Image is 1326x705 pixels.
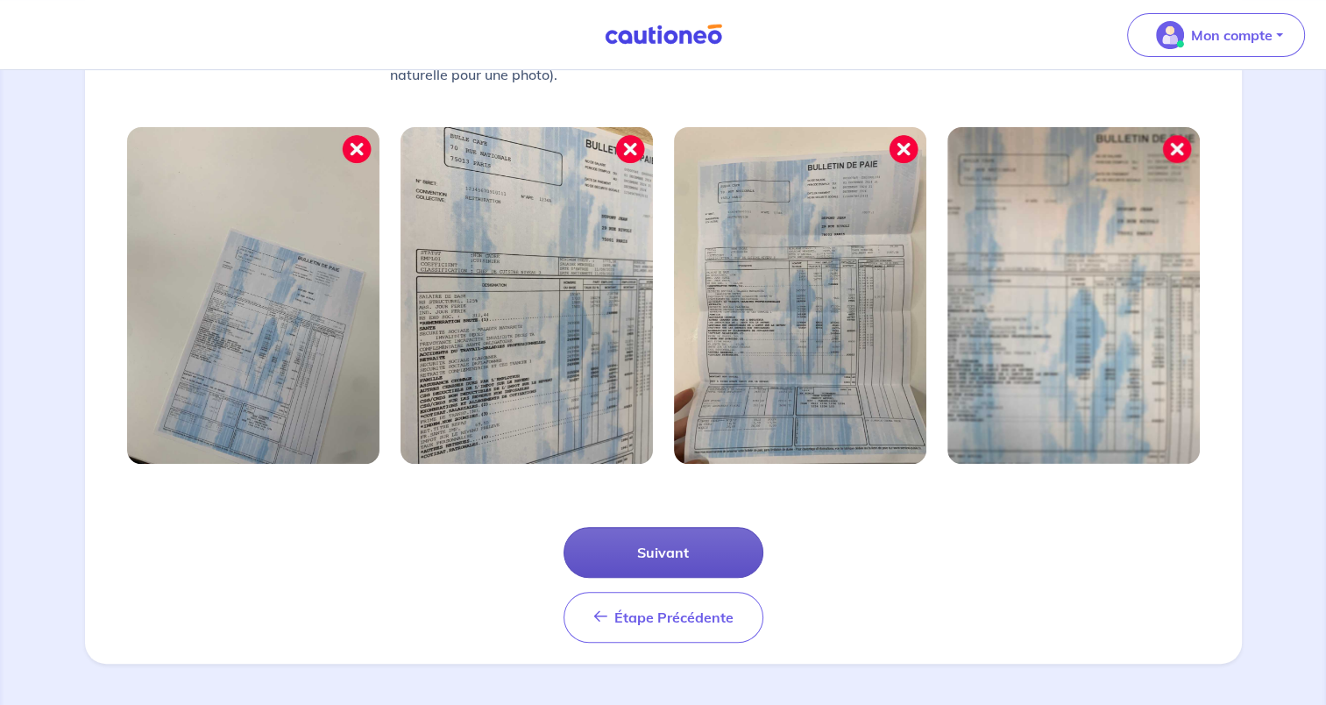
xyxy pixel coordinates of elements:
[564,527,763,578] button: Suivant
[127,127,379,464] img: Image mal cadrée 1
[564,592,763,643] button: Étape Précédente
[947,127,1200,464] img: Image mal cadrée 4
[1156,21,1184,49] img: illu_account_valid_menu.svg
[401,127,653,464] img: Image mal cadrée 2
[1127,13,1305,57] button: illu_account_valid_menu.svgMon compte
[614,609,734,626] span: Étape Précédente
[674,127,926,464] img: Image mal cadrée 3
[1191,25,1273,46] p: Mon compte
[598,24,729,46] img: Cautioneo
